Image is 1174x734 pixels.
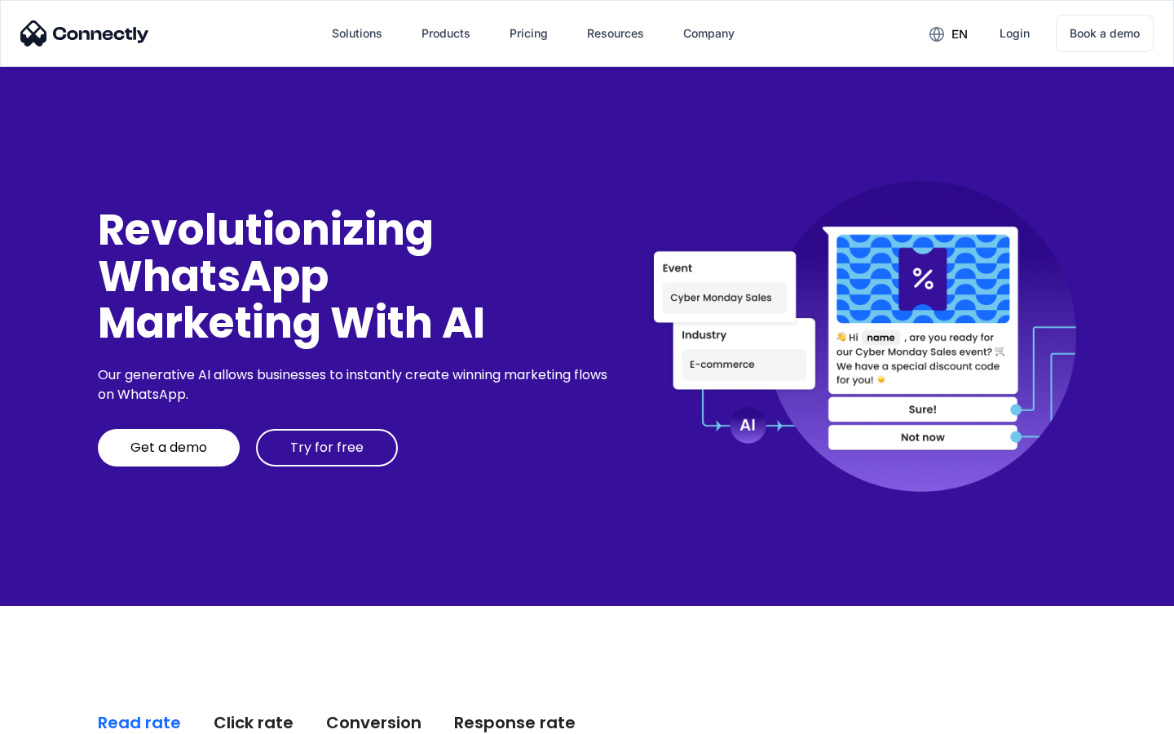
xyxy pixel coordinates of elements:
div: Pricing [510,22,548,45]
div: Conversion [326,711,421,734]
div: Company [683,22,735,45]
div: Login [1000,22,1030,45]
div: Read rate [98,711,181,734]
div: Revolutionizing WhatsApp Marketing With AI [98,206,613,347]
div: Click rate [214,711,293,734]
div: Response rate [454,711,576,734]
div: Company [670,14,748,53]
aside: Language selected: English [16,705,98,728]
div: Solutions [332,22,382,45]
a: Get a demo [98,429,240,466]
a: Login [986,14,1043,53]
div: Solutions [319,14,395,53]
ul: Language list [33,705,98,728]
div: Products [421,22,470,45]
div: Products [408,14,483,53]
a: Pricing [497,14,561,53]
div: Resources [574,14,657,53]
img: Connectly Logo [20,20,149,46]
a: Try for free [256,429,398,466]
div: Get a demo [130,440,207,456]
a: Book a demo [1056,15,1154,52]
div: Try for free [290,440,364,456]
div: en [916,21,980,46]
div: en [951,23,968,46]
div: Our generative AI allows businesses to instantly create winning marketing flows on WhatsApp. [98,365,613,405]
div: Resources [587,22,644,45]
